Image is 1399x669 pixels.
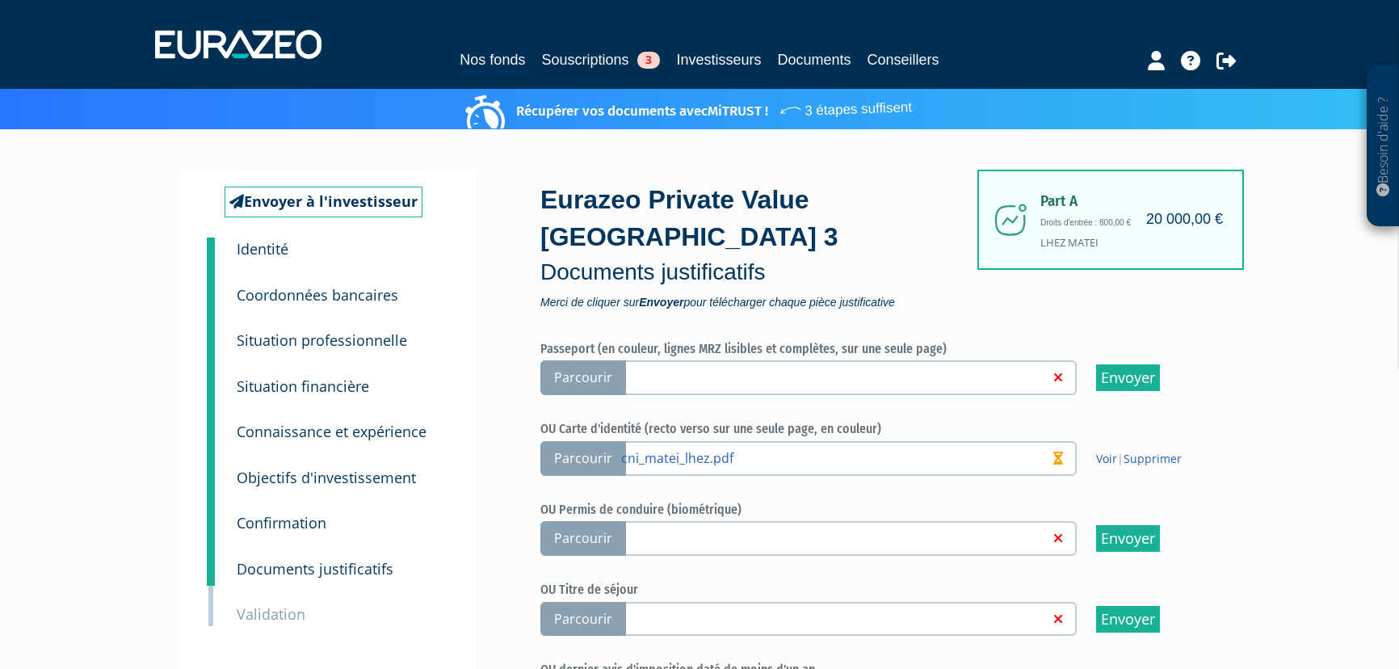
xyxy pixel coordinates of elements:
span: Merci de cliquer sur pour télécharger chaque pièce justificative [540,297,985,308]
strong: Envoyer [639,296,683,309]
p: Récupérer vos documents avec [469,93,912,121]
p: Documents justificatifs [540,256,985,288]
input: Envoyer [1096,606,1160,633]
small: Connaissance et expérience [237,422,426,441]
span: 3 étapes suffisent [778,89,912,122]
a: 6 [207,444,215,494]
h6: OU Carte d'identité (recto verso sur une seule page, en couleur) [540,422,1211,436]
a: 1 [207,238,215,270]
a: Supprimer [1124,451,1182,466]
small: Validation [237,604,305,624]
small: Documents justificatifs [237,559,393,579]
span: Parcourir [540,602,626,637]
a: Investisseurs [676,48,761,71]
h6: OU Titre de séjour [540,583,1211,597]
input: Envoyer [1096,364,1160,391]
small: Identité [237,239,288,259]
span: Parcourir [540,521,626,556]
small: Objectifs d'investissement [237,468,416,487]
small: Situation financière [237,377,369,396]
input: Envoyer [1096,525,1160,552]
span: Parcourir [540,441,626,476]
a: 2 [207,262,215,312]
a: cni_matei_lhez.pdf [621,449,1050,465]
p: Besoin d'aide ? [1374,74,1393,219]
small: Coordonnées bancaires [237,285,398,305]
h6: OU Permis de conduire (biométrique) [540,503,1211,517]
small: Situation professionnelle [237,330,407,350]
a: Nos fonds [460,48,525,74]
a: Documents [778,48,851,71]
h6: Passeport (en couleur, lignes MRZ lisibles et complètes, sur une seule page) [540,342,1211,356]
a: MiTRUST ! [708,103,768,120]
div: Eurazeo Private Value [GEOGRAPHIC_DATA] 3 [540,182,985,307]
a: 8 [207,536,215,586]
a: Voir [1096,451,1117,466]
small: Confirmation [237,513,326,532]
a: 3 [207,307,215,357]
a: Envoyer à l'investisseur [225,187,422,217]
span: 3 [637,52,660,69]
span: Parcourir [540,360,626,395]
img: 1732889491-logotype_eurazeo_blanc_rvb.png [155,30,321,59]
span: | [1096,451,1182,467]
a: Conseillers [868,48,939,71]
a: 4 [207,353,215,403]
a: Souscriptions3 [541,48,660,71]
a: 5 [207,398,215,448]
a: 7 [207,490,215,540]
